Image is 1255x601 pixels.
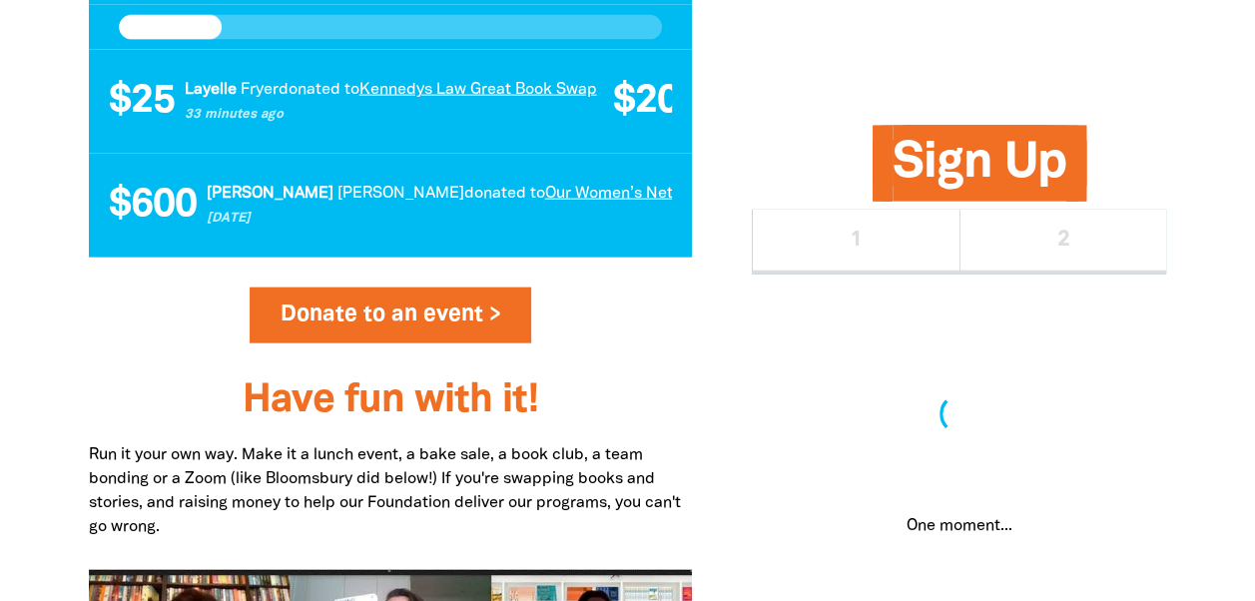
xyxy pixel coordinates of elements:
[893,140,1066,201] span: Sign Up
[250,288,532,343] a: Donate to an event >
[89,443,693,539] p: Run it your own way. Make it a lunch event, a bake sale, a book club, a team bonding or a Zoom (l...
[109,70,673,134] div: Donation stream
[109,174,673,238] div: Donation stream
[179,106,591,126] p: 33 minutes ago
[331,187,458,201] em: [PERSON_NAME]
[458,187,539,201] span: donated to
[179,83,231,97] em: Layelle
[752,209,959,273] button: Stage 1
[539,187,789,201] a: Our Women’s Network Book Swap
[607,82,673,122] span: $20
[959,209,1167,273] button: Stage 2
[353,83,591,97] a: Kennedys Law Great Book Swap
[103,186,191,226] span: $600
[235,83,273,97] em: Fryer
[201,210,789,230] p: [DATE]
[273,83,353,97] span: donated to
[103,82,169,122] span: $25
[243,382,538,419] span: Have fun with it!
[776,513,1142,537] p: One moment...
[201,187,327,201] em: [PERSON_NAME]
